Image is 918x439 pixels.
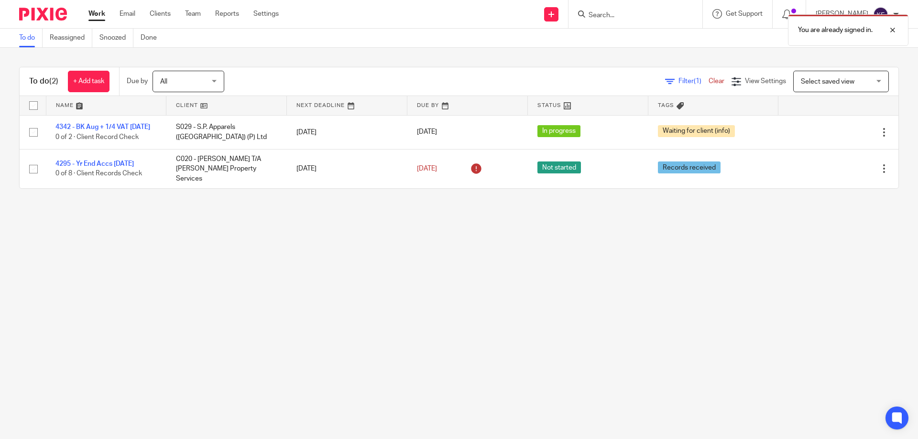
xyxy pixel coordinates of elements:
a: Clients [150,9,171,19]
a: 4295 - Yr End Accs [DATE] [55,161,134,167]
span: (2) [49,77,58,85]
span: Records received [658,161,721,173]
a: Snoozed [99,29,133,47]
span: Tags [658,103,674,108]
span: [DATE] [417,129,437,136]
td: S029 - S.P. Apparels ([GEOGRAPHIC_DATA]) (P) Ltd [166,115,287,149]
a: Email [120,9,135,19]
a: Reassigned [50,29,92,47]
span: [DATE] [417,165,437,172]
a: To do [19,29,43,47]
a: Done [141,29,164,47]
span: Filter [678,78,709,85]
span: Waiting for client (info) [658,125,735,137]
a: + Add task [68,71,109,92]
img: Pixie [19,8,67,21]
a: Clear [709,78,724,85]
span: All [160,78,167,85]
td: [DATE] [287,115,407,149]
span: View Settings [745,78,786,85]
span: Not started [537,161,581,173]
span: (1) [694,78,701,85]
span: 0 of 2 · Client Record Check [55,134,139,140]
img: svg%3E [873,7,888,22]
a: Reports [215,9,239,19]
p: You are already signed in. [798,25,873,35]
a: Team [185,9,201,19]
p: Due by [127,76,148,86]
td: C020 - [PERSON_NAME] T/A [PERSON_NAME] Property Services [166,149,287,188]
h1: To do [29,76,58,86]
a: 4342 - BK Aug + 1/4 VAT [DATE] [55,124,150,130]
span: In progress [537,125,580,137]
a: Work [88,9,105,19]
a: Settings [253,9,279,19]
span: 0 of 8 · Client Records Check [55,171,142,177]
span: Select saved view [801,78,854,85]
td: [DATE] [287,149,407,188]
